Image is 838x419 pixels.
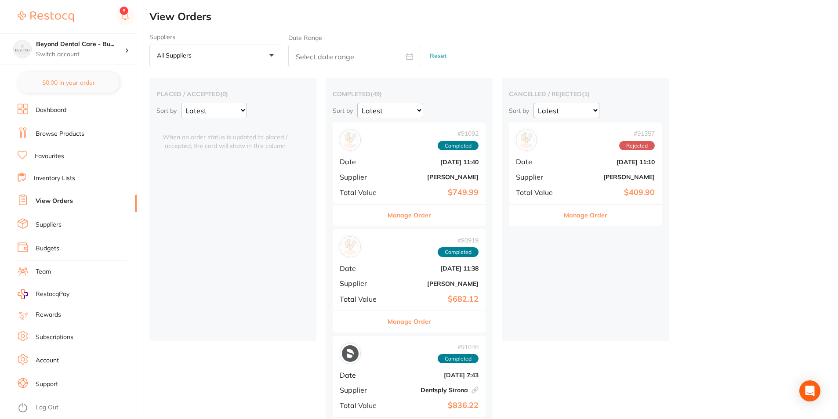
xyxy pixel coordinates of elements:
[391,280,479,287] b: [PERSON_NAME]
[333,90,486,98] h2: completed ( 49 )
[391,386,479,394] b: Dentsply Sirona
[340,158,384,166] span: Date
[18,401,134,415] button: Log Out
[509,90,662,98] h2: cancelled / rejected ( 1 )
[333,107,353,115] p: Sort by
[149,44,281,68] button: All suppliers
[567,173,655,181] b: [PERSON_NAME]
[438,141,479,151] span: Completed
[342,345,359,362] img: Dentsply Sirona
[391,265,479,272] b: [DATE] 11:38
[36,106,66,115] a: Dashboard
[36,290,69,299] span: RestocqPay
[288,45,420,67] input: Select date range
[438,343,479,350] span: # 91046
[149,33,281,40] label: Suppliers
[567,188,655,197] b: $409.90
[438,130,479,137] span: # 91092
[391,295,479,304] b: $682.12
[340,264,384,272] span: Date
[564,205,607,226] button: Manage Order
[18,72,119,93] button: $0.00 in your order
[438,354,479,364] span: Completed
[149,11,838,23] h2: View Orders
[340,295,384,303] span: Total Value
[342,132,359,148] img: Adam Dental
[340,279,384,287] span: Supplier
[288,34,322,41] label: Date Range
[427,44,449,68] button: Reset
[36,244,59,253] a: Budgets
[516,173,560,181] span: Supplier
[18,289,69,299] a: RestocqPay
[36,40,125,49] h4: Beyond Dental Care - Burpengary
[391,401,479,410] b: $836.22
[36,403,58,412] a: Log Out
[18,11,74,22] img: Restocq Logo
[156,90,309,98] h2: placed / accepted ( 0 )
[36,267,51,276] a: Team
[342,238,359,255] img: Adam Dental
[36,130,84,138] a: Browse Products
[340,188,384,196] span: Total Value
[516,158,560,166] span: Date
[18,289,28,299] img: RestocqPay
[516,188,560,196] span: Total Value
[36,50,125,59] p: Switch account
[340,173,384,181] span: Supplier
[391,372,479,379] b: [DATE] 7:43
[157,51,195,59] p: All suppliers
[156,123,294,150] span: When an order status is updated to placed / accepted, the card will show in this column
[391,159,479,166] b: [DATE] 11:40
[509,107,529,115] p: Sort by
[36,197,73,206] a: View Orders
[388,205,431,226] button: Manage Order
[34,174,75,183] a: Inventory Lists
[18,7,74,27] a: Restocq Logo
[340,386,384,394] span: Supplier
[799,380,820,401] div: Open Intercom Messenger
[36,380,58,389] a: Support
[388,311,431,332] button: Manage Order
[567,159,655,166] b: [DATE] 11:10
[35,152,64,161] a: Favourites
[156,107,177,115] p: Sort by
[340,401,384,409] span: Total Value
[619,130,655,137] span: # 91357
[36,356,59,365] a: Account
[438,247,479,257] span: Completed
[438,237,479,244] span: # 90919
[391,173,479,181] b: [PERSON_NAME]
[36,220,62,229] a: Suppliers
[518,132,535,148] img: Adam Dental
[619,141,655,151] span: Rejected
[340,371,384,379] span: Date
[36,311,61,319] a: Rewards
[391,188,479,197] b: $749.99
[36,333,73,342] a: Subscriptions
[14,40,31,58] img: Beyond Dental Care - Burpengary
